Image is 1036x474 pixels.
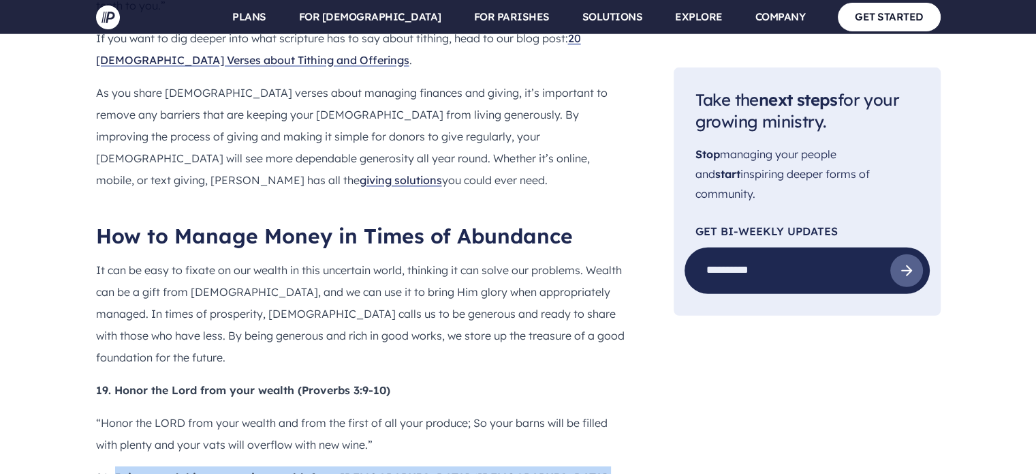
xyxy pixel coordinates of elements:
b: 19. Honor the Lord from your wealth (Proverbs 3:9-10) [96,383,390,397]
span: Take the for your growing ministry. [695,89,899,132]
p: “Honor the LORD from your wealth and from the first of all your produce; So your barns will be fi... [96,412,630,456]
span: next steps [759,89,838,109]
p: Get Bi-Weekly Updates [695,225,919,236]
p: If you want to dig deeper into what scripture has to say about tithing, head to our blog post: . [96,27,630,71]
a: giving solutions [360,173,442,187]
p: As you share [DEMOGRAPHIC_DATA] verses about managing finances and giving, it’s important to remo... [96,82,630,191]
a: GET STARTED [838,3,941,31]
h2: How to Manage Money in Times of Abundance [96,224,630,248]
span: start [715,166,740,180]
p: It can be easy to fixate on our wealth in this uncertain world, thinking it can solve our problem... [96,259,630,368]
span: Stop [695,147,720,161]
p: managing your people and inspiring deeper forms of community. [695,145,919,203]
